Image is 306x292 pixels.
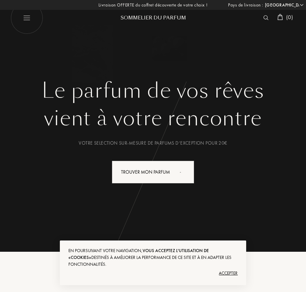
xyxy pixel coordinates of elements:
div: Sommelier du Parfum [112,14,194,21]
div: animation [177,165,191,179]
div: vient à votre rencontre [10,103,296,134]
h1: Le parfum de vos rêves [10,78,296,103]
span: Pays de livraison : [228,2,263,9]
img: cart_white.svg [277,14,283,20]
span: ( 0 ) [286,14,293,21]
a: Trouver mon parfumanimation [107,161,199,184]
div: En poursuivant votre navigation, destinés à améliorer la performance de ce site et à en adapter l... [68,247,238,268]
img: search_icn_white.svg [263,15,268,20]
img: burger_white.png [10,2,43,34]
div: Accepter [68,268,238,279]
div: Votre selection sur-mesure de parfums d’exception pour 20€ [10,140,296,147]
div: Trouver mon parfum [112,161,194,184]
